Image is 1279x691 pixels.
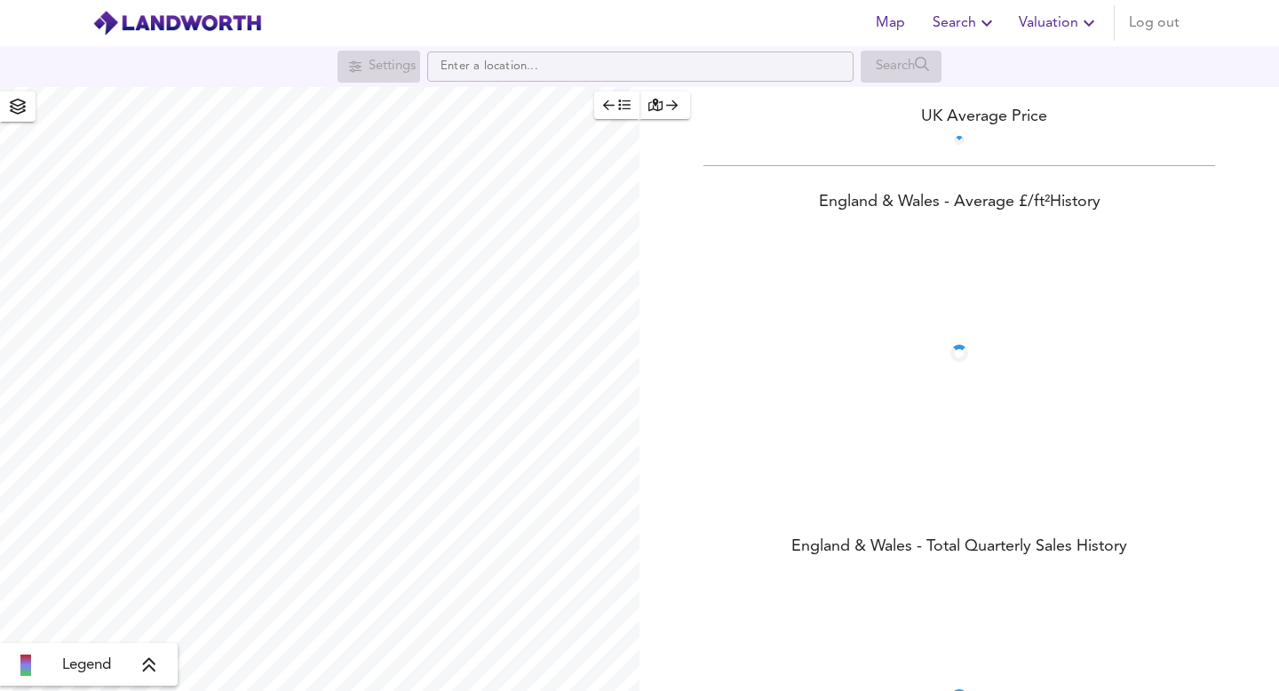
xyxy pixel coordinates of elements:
button: Map [862,5,918,41]
span: Legend [62,655,111,676]
div: Search for a location first or explore the map [338,51,420,83]
span: Log out [1129,11,1180,36]
span: Search [933,11,997,36]
span: Valuation [1019,11,1100,36]
div: Search for a location first or explore the map [861,51,941,83]
button: Search [925,5,1005,41]
div: England & Wales - Average £/ ft² History [639,191,1279,216]
div: England & Wales - Total Quarterly Sales History [639,536,1279,560]
img: logo [92,10,262,36]
div: UK Average Price [639,105,1279,129]
button: Log out [1122,5,1187,41]
input: Enter a location... [427,52,854,82]
button: Valuation [1012,5,1107,41]
span: Map [869,11,911,36]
